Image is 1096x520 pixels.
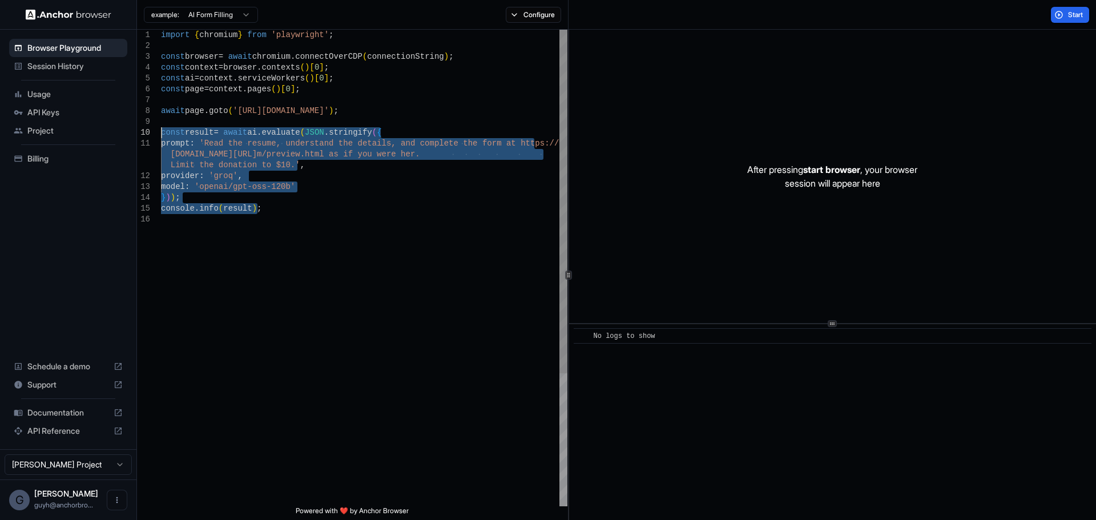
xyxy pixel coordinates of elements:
span: } [161,193,166,202]
span: No logs to show [594,332,655,340]
div: 11 [137,138,150,149]
span: ) [166,193,170,202]
span: = [204,84,209,94]
button: Configure [506,7,561,23]
span: ] [291,84,295,94]
span: serviceWorkers [237,74,305,83]
span: : [185,182,190,191]
span: JSON [305,128,324,137]
span: = [219,63,223,72]
div: API Reference [9,422,127,440]
span: model [161,182,185,191]
div: Browser Playground [9,39,127,57]
span: [ [309,63,314,72]
span: Schedule a demo [27,361,109,372]
span: console [161,204,195,213]
button: Open menu [107,490,127,510]
div: 13 [137,182,150,192]
span: ( [362,52,367,61]
span: . [233,74,237,83]
span: context [185,63,219,72]
span: , [237,171,242,180]
span: context [209,84,243,94]
span: ] [324,74,329,83]
span: , [300,160,305,170]
span: = [213,128,218,137]
span: result [185,128,213,137]
span: ) [329,106,333,115]
div: 2 [137,41,150,51]
span: page [185,106,204,115]
span: [DOMAIN_NAME][URL] [171,150,257,159]
div: 12 [137,171,150,182]
span: evaluate [261,128,300,137]
button: Start [1051,7,1089,23]
span: = [195,74,199,83]
span: start browser [803,164,860,175]
span: chromium [199,30,237,39]
span: ( [305,74,309,83]
span: stringify [329,128,372,137]
span: 0 [315,63,319,72]
span: const [161,84,185,94]
span: Start [1068,10,1084,19]
span: browser [185,52,219,61]
div: 10 [137,127,150,138]
span: [ [281,84,285,94]
span: ) [444,52,449,61]
span: ( [372,128,377,137]
span: chromium [252,52,291,61]
span: Limit the donation to $10.' [171,160,300,170]
span: } [237,30,242,39]
span: context [199,74,233,83]
div: Billing [9,150,127,168]
span: = [219,52,223,61]
div: Support [9,376,127,394]
div: 8 [137,106,150,116]
span: Usage [27,88,123,100]
div: 15 [137,203,150,214]
div: Session History [9,57,127,75]
span: guyh@anchorbrowser.io [34,501,93,509]
div: 16 [137,214,150,225]
span: provider [161,171,199,180]
span: . [291,52,295,61]
div: 4 [137,62,150,73]
div: Documentation [9,404,127,422]
span: prompt [161,139,190,148]
span: 'openai/gpt-oss-120b' [195,182,295,191]
span: . [204,106,209,115]
span: m/preview.html as if you were her. [257,150,420,159]
span: ) [276,84,281,94]
span: ai [247,128,257,137]
span: Guy Hayou [34,489,98,498]
span: ; [333,106,338,115]
span: . [324,128,329,137]
span: const [161,74,185,83]
span: await [161,106,185,115]
span: 0 [285,84,290,94]
span: : [190,139,194,148]
span: Billing [27,153,123,164]
span: browser [223,63,257,72]
span: connectionString [367,52,444,61]
span: ( [219,204,223,213]
div: 1 [137,30,150,41]
div: 9 [137,116,150,127]
span: Support [27,379,109,390]
span: . [195,204,199,213]
span: Documentation [27,407,109,418]
span: page [185,84,204,94]
span: '[URL][DOMAIN_NAME]' [233,106,329,115]
span: Browser Playground [27,42,123,54]
span: ( [300,128,305,137]
span: import [161,30,190,39]
span: from [247,30,267,39]
span: ; [295,84,300,94]
div: 14 [137,192,150,203]
p: After pressing , your browser session will appear here [747,163,917,190]
span: ) [252,204,257,213]
span: const [161,128,185,137]
span: . [257,63,261,72]
span: ai [185,74,195,83]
